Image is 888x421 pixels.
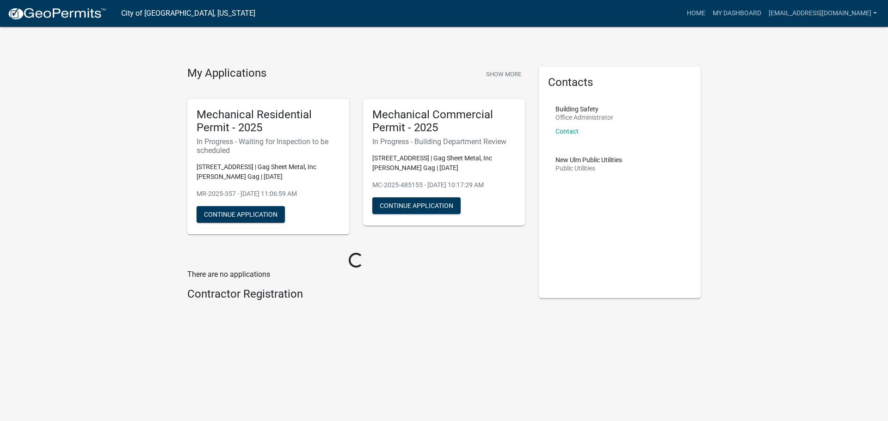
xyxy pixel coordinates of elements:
[372,108,516,135] h5: Mechanical Commercial Permit - 2025
[197,108,340,135] h5: Mechanical Residential Permit - 2025
[197,189,340,199] p: MR-2025-357 - [DATE] 11:06:59 AM
[372,197,461,214] button: Continue Application
[187,67,266,80] h4: My Applications
[197,137,340,155] h6: In Progress - Waiting for Inspection to be scheduled
[555,128,579,135] a: Contact
[372,180,516,190] p: MC-2025-485155 - [DATE] 10:17:29 AM
[683,5,709,22] a: Home
[197,162,340,182] p: [STREET_ADDRESS] | Gag Sheet Metal, Inc [PERSON_NAME] Gag | [DATE]
[187,287,525,301] h4: Contractor Registration
[482,67,525,82] button: Show More
[372,137,516,146] h6: In Progress - Building Department Review
[121,6,255,21] a: City of [GEOGRAPHIC_DATA], [US_STATE]
[555,157,622,163] p: New Ulm Public Utilities
[187,269,525,280] p: There are no applications
[709,5,765,22] a: My Dashboard
[765,5,881,22] a: [EMAIL_ADDRESS][DOMAIN_NAME]
[555,165,622,171] p: Public Utilities
[372,153,516,173] p: [STREET_ADDRESS] | Gag Sheet Metal, Inc [PERSON_NAME] Gag | [DATE]
[197,206,285,223] button: Continue Application
[548,76,691,89] h5: Contacts
[555,114,613,121] p: Office Administrator
[555,106,613,112] p: Building Safety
